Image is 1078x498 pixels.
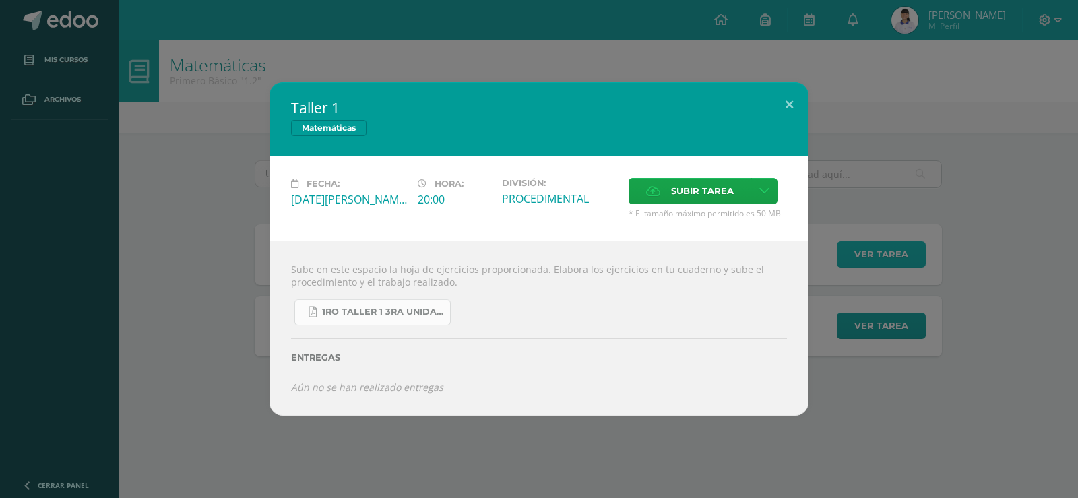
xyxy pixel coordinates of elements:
label: Entregas [291,352,787,363]
span: Subir tarea [671,179,734,204]
h2: Taller 1 [291,98,787,117]
span: Matemáticas [291,120,367,136]
label: División: [502,178,618,188]
div: PROCEDIMENTAL [502,191,618,206]
div: Sube en este espacio la hoja de ejercicios proporcionada. Elabora los ejercicios en tu cuaderno y... [269,241,808,416]
span: Hora: [435,179,464,189]
div: [DATE][PERSON_NAME] [291,192,407,207]
button: Close (Esc) [770,82,808,128]
i: Aún no se han realizado entregas [291,381,443,394]
div: 20:00 [418,192,491,207]
span: * El tamaño máximo permitido es 50 MB [629,208,787,219]
span: Fecha: [307,179,340,189]
a: 1ro taller 1 3ra unidad.pdf [294,299,451,325]
span: 1ro taller 1 3ra unidad.pdf [322,307,443,317]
